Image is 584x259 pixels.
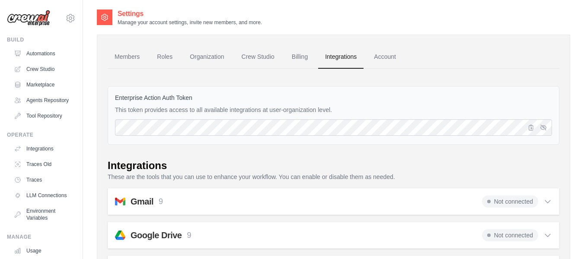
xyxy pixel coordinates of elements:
[108,159,167,173] div: Integrations
[115,106,552,114] p: This token provides access to all available integrations at user-organization level.
[118,19,262,26] p: Manage your account settings, invite new members, and more.
[482,195,538,208] span: Not connected
[10,47,76,61] a: Automations
[482,229,538,241] span: Not connected
[7,131,76,138] div: Operate
[10,93,76,107] a: Agents Repository
[10,173,76,187] a: Traces
[10,109,76,123] a: Tool Repository
[10,204,76,225] a: Environment Variables
[318,45,364,69] a: Integrations
[7,233,76,240] div: Manage
[115,230,125,240] img: googledrive.svg
[235,45,281,69] a: Crew Studio
[150,45,179,69] a: Roles
[108,45,147,69] a: Members
[10,157,76,171] a: Traces Old
[108,173,559,181] p: These are the tools that you can use to enhance your workflow. You can enable or disable them as ...
[115,93,552,102] label: Enterprise Action Auth Token
[10,189,76,202] a: LLM Connections
[10,62,76,76] a: Crew Studio
[367,45,403,69] a: Account
[10,78,76,92] a: Marketplace
[285,45,315,69] a: Billing
[7,10,50,26] img: Logo
[7,36,76,43] div: Build
[131,229,182,241] h2: Google Drive
[115,196,125,207] img: gmail.svg
[183,45,231,69] a: Organization
[187,230,191,241] p: 9
[10,142,76,156] a: Integrations
[159,196,163,208] p: 9
[131,195,153,208] h2: Gmail
[10,244,76,258] a: Usage
[118,9,262,19] h2: Settings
